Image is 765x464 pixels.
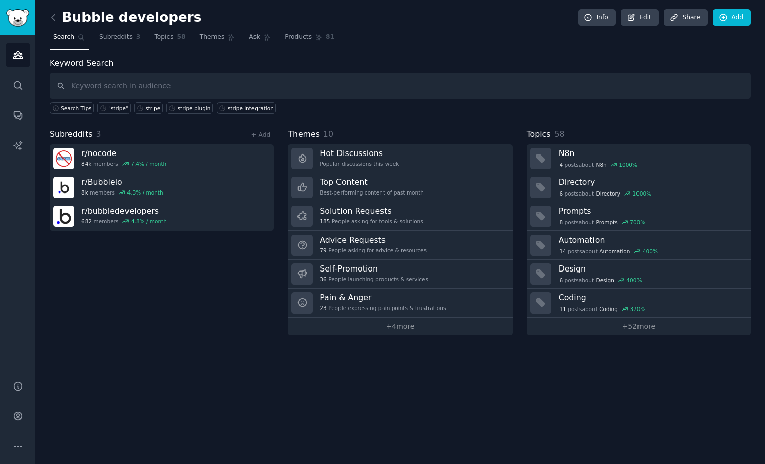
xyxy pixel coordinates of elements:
span: 79 [320,247,326,254]
div: 4.8 % / month [131,218,167,225]
img: bubbledevelopers [53,206,74,227]
a: stripe integration [217,102,276,114]
img: Bubbleio [53,177,74,198]
a: + Add [251,131,270,138]
span: 682 [81,218,92,225]
span: 84k [81,160,91,167]
button: Search Tips [50,102,94,114]
img: nocode [53,148,74,169]
a: N8n4postsaboutN8n1000% [527,144,751,173]
h3: Design [559,263,744,274]
span: 10 [323,129,333,139]
a: Hot DiscussionsPopular discussions this week [288,144,512,173]
span: 81 [326,33,334,42]
img: GummySearch logo [6,9,29,27]
a: Share [664,9,707,26]
div: 1000 % [632,190,651,197]
div: People asking for advice & resources [320,247,427,254]
span: 8k [81,189,88,196]
div: post s about [559,189,652,198]
span: 23 [320,304,326,312]
h3: N8n [559,148,744,159]
div: People asking for tools & solutions [320,218,423,225]
span: Topics [154,33,173,42]
h3: Hot Discussions [320,148,399,159]
div: stripe [145,105,160,112]
h3: r/ bubbledevelopers [81,206,167,216]
div: Best-performing content of past month [320,189,424,196]
span: Automation [599,248,630,255]
a: Pain & Anger23People expressing pain points & frustrations [288,289,512,318]
span: Themes [200,33,225,42]
a: Products81 [281,29,338,50]
a: r/nocode84kmembers7.4% / month [50,144,274,173]
a: Automation14postsaboutAutomation400% [527,231,751,260]
span: 58 [177,33,186,42]
div: members [81,218,167,225]
a: r/Bubbleio8kmembers4.3% / month [50,173,274,202]
div: members [81,189,163,196]
div: post s about [559,304,647,314]
a: Top ContentBest-performing content of past month [288,173,512,202]
a: Ask [245,29,274,50]
h3: Coding [559,292,744,303]
div: 7.4 % / month [131,160,166,167]
div: "stripe" [108,105,129,112]
div: Popular discussions this week [320,160,399,167]
span: 6 [559,190,563,197]
div: post s about [559,160,639,169]
span: 36 [320,276,326,283]
span: Prompts [596,219,618,226]
div: 400 % [626,277,642,284]
span: 11 [559,305,566,313]
span: Search Tips [61,105,92,112]
div: stripe integration [228,105,274,112]
div: People launching products & services [320,276,428,283]
label: Keyword Search [50,58,113,68]
a: Add [713,9,751,26]
h2: Bubble developers [50,10,201,26]
span: Directory [596,190,620,197]
div: post s about [559,276,643,285]
a: Info [578,9,616,26]
div: 370 % [630,305,645,313]
div: 400 % [643,248,658,255]
div: 700 % [630,219,645,226]
h3: Directory [559,177,744,187]
h3: Automation [559,235,744,245]
input: Keyword search in audience [50,73,751,99]
span: N8n [596,161,607,168]
a: Coding11postsaboutCoding370% [527,289,751,318]
h3: Self-Promotion [320,263,428,274]
span: 3 [136,33,141,42]
h3: Top Content [320,177,424,187]
a: r/bubbledevelopers682members4.8% / month [50,202,274,231]
a: Themes [196,29,239,50]
h3: Advice Requests [320,235,427,245]
a: stripe plugin [166,102,213,114]
a: Subreddits3 [96,29,144,50]
a: Topics58 [151,29,189,50]
span: 3 [96,129,101,139]
a: +4more [288,318,512,335]
a: Directory6postsaboutDirectory1000% [527,173,751,202]
span: Topics [527,128,551,141]
div: members [81,160,166,167]
span: 185 [320,218,330,225]
span: 8 [559,219,563,226]
a: "stripe" [97,102,131,114]
div: post s about [559,247,659,256]
span: 14 [559,248,566,255]
div: stripe plugin [178,105,211,112]
span: Themes [288,128,320,141]
span: Subreddits [50,128,93,141]
span: 58 [554,129,564,139]
span: 6 [559,277,563,284]
h3: r/ Bubbleio [81,177,163,187]
span: Coding [599,305,618,313]
h3: Solution Requests [320,206,423,216]
div: People expressing pain points & frustrations [320,304,446,312]
a: Prompts8postsaboutPrompts700% [527,202,751,231]
span: Ask [249,33,260,42]
span: 4 [559,161,563,168]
